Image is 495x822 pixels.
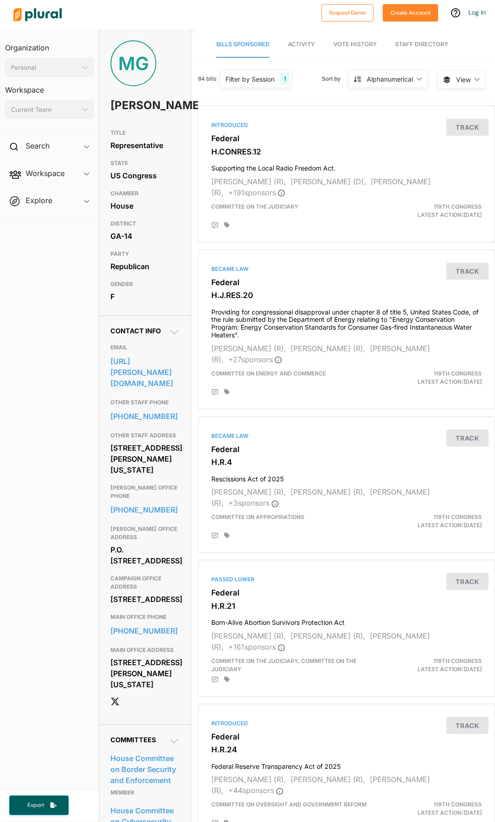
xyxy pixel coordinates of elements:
h3: OTHER STAFF ADDRESS [110,430,180,441]
span: Activity [288,41,315,48]
button: Create Account [383,4,438,22]
div: Add Position Statement [211,532,219,540]
div: F [110,290,180,303]
span: Committee on Oversight and Government Reform [211,801,367,808]
span: Committee on the Judiciary, Committee on the Judiciary [211,657,357,673]
h3: DISTRICT [110,218,180,229]
span: [PERSON_NAME] (R), [211,631,430,651]
a: Request Demo [321,7,374,17]
button: Track [446,573,489,590]
button: Export [9,795,69,815]
h2: Search [26,141,49,151]
div: Alphanumerical [367,74,413,84]
span: Committee on Appropriations [211,513,304,520]
h4: Rescissions Act of 2025 [211,471,482,483]
span: View [456,75,471,84]
h4: Providing for congressional disapproval under chapter 8 of title 5, United States Code, of the ru... [211,304,482,339]
a: [URL][PERSON_NAME][DOMAIN_NAME] [110,354,180,390]
div: Latest Action: [DATE] [394,800,489,817]
h4: Supporting the Local Radio Freedom Act. [211,160,482,172]
div: Introduced [211,719,482,728]
h3: Organization [5,34,94,55]
h3: Federal [211,732,482,741]
h3: [PERSON_NAME] OFFICE PHONE [110,482,180,502]
a: Vote History [333,32,377,58]
div: US Congress [110,169,180,182]
span: Committee on Energy and Commerce [211,370,326,377]
span: + 3 sponsor s [228,498,279,508]
span: 119th Congress [434,203,482,210]
h1: [PERSON_NAME] [110,92,152,119]
span: [PERSON_NAME] (R), [291,344,365,353]
div: Became Law [211,432,482,440]
span: + 191 sponsor s [228,188,285,197]
h3: [PERSON_NAME] OFFICE ADDRESS [110,524,180,543]
div: 1 [280,73,290,85]
span: 119th Congress [434,513,482,520]
div: Latest Action: [DATE] [394,657,489,673]
p: Member [110,787,180,798]
button: Request Demo [321,4,374,22]
h3: Federal [211,445,482,454]
h3: H.CONRES.12 [211,147,482,156]
a: Activity [288,32,315,58]
h3: Federal [211,134,482,143]
h3: GENDER [110,279,180,290]
div: Add Position Statement [211,389,219,396]
span: [PERSON_NAME] (R), [211,487,286,497]
div: Current Team [11,105,79,115]
div: Latest Action: [DATE] [394,370,489,386]
div: MG [110,40,156,86]
div: [STREET_ADDRESS][PERSON_NAME][US_STATE] [110,656,180,691]
span: [PERSON_NAME] (R), [291,631,365,640]
div: Filter by Session [225,74,275,84]
h3: H.J.RES.20 [211,291,482,300]
span: [PERSON_NAME] (R), [211,344,430,364]
span: + 161 sponsor s [228,642,285,651]
span: [PERSON_NAME] (R), [291,775,365,784]
span: [PERSON_NAME] (R), [211,631,286,640]
span: Contact Info [110,327,161,335]
h3: STATE [110,158,180,169]
button: Track [446,717,489,734]
h3: EMAIL [110,342,180,353]
div: Passed Lower [211,575,482,584]
h3: TITLE [110,127,180,138]
button: Track [446,119,489,136]
div: Latest Action: [DATE] [394,203,489,219]
h4: Born-Alive Abortion Survivors Protection Act [211,614,482,627]
a: Bills Sponsored [216,32,269,58]
div: GA-14 [110,229,180,243]
h3: MAIN OFFICE ADDRESS [110,645,180,656]
div: Add Position Statement [211,676,219,684]
div: Became Law [211,265,482,273]
a: [PHONE_NUMBER] [110,503,180,517]
div: [STREET_ADDRESS] [110,592,180,606]
div: Add tags [224,532,230,539]
span: [PERSON_NAME] (R), [211,775,286,784]
h3: Federal [211,278,482,287]
a: Create Account [383,7,438,17]
span: 84 bills [198,75,216,83]
div: [STREET_ADDRESS][PERSON_NAME][US_STATE] [110,441,180,477]
h3: H.R.4 [211,458,482,467]
span: + 44 sponsor s [228,786,283,795]
span: Committees [110,736,156,744]
h3: CHAMBER [110,188,180,199]
h3: CAMPAIGN OFFICE ADDRESS [110,573,180,592]
a: Staff Directory [395,32,448,58]
span: Bills Sponsored [216,41,269,48]
div: Add tags [224,222,230,228]
span: + 27 sponsor s [228,355,282,364]
div: Personal [11,63,79,72]
span: 119th Congress [434,657,482,664]
div: Add Position Statement [211,222,219,229]
div: Republican [110,259,180,273]
h3: OTHER STAFF PHONE [110,397,180,408]
h3: Federal [211,588,482,597]
span: [PERSON_NAME] (R), [211,177,286,186]
div: P.O. [STREET_ADDRESS] [110,543,180,568]
button: Track [446,430,489,447]
span: 119th Congress [434,370,482,377]
h4: Federal Reserve Transparency Act of 2025 [211,758,482,771]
